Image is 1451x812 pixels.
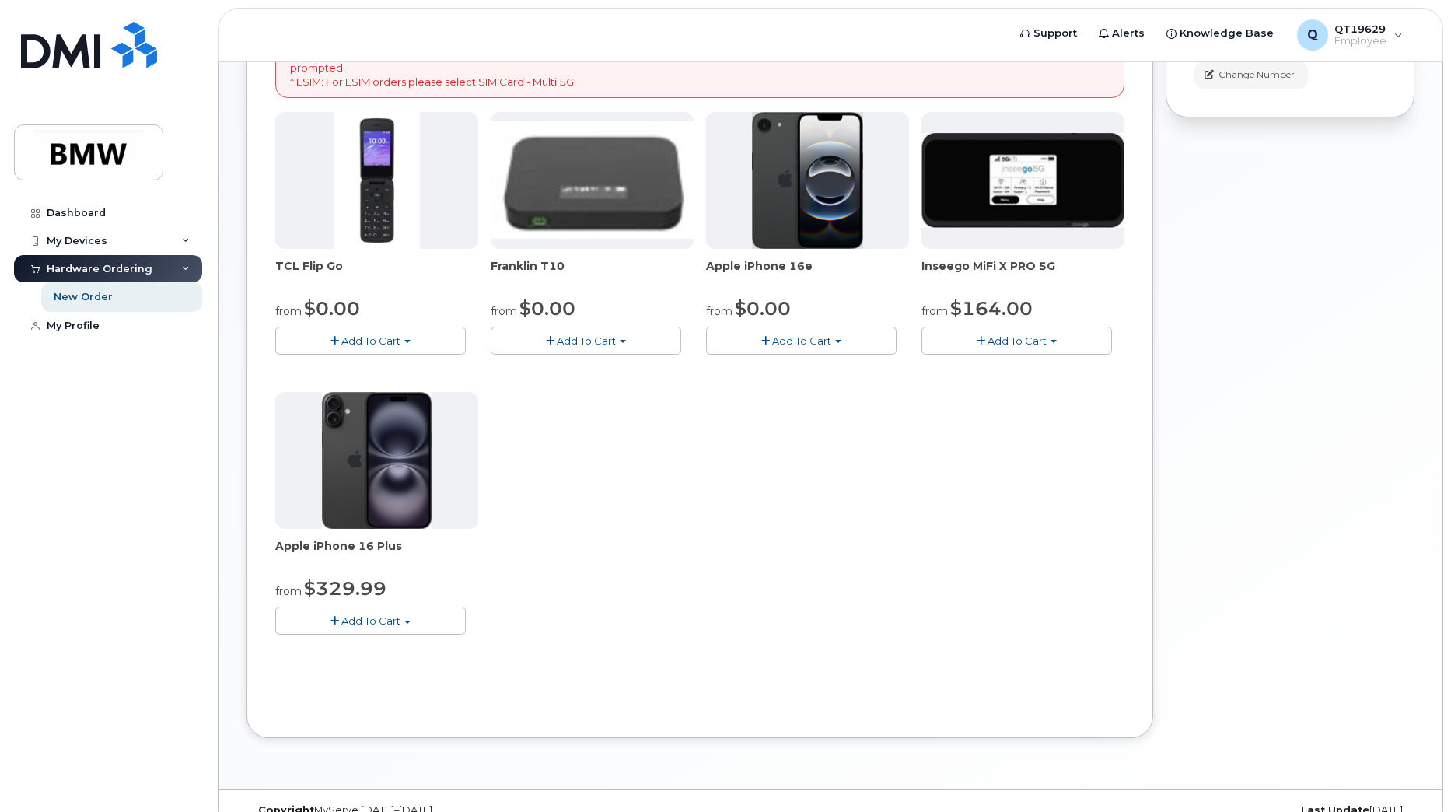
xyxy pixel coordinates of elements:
[1033,26,1077,41] span: Support
[275,327,466,354] button: Add To Cart
[1156,18,1285,49] a: Knowledge Base
[322,392,432,529] img: iphone_16_plus.png
[921,133,1124,228] img: cut_small_inseego_5G.jpg
[557,334,616,347] span: Add To Cart
[921,258,1124,289] div: Inseego MiFi X PRO 5G
[334,112,420,249] img: TCL_FLIP_MODE.jpg
[491,304,517,318] small: from
[752,112,864,249] img: iphone16e.png
[706,258,909,289] div: Apple iPhone 16e
[921,304,948,318] small: from
[275,538,478,569] div: Apple iPhone 16 Plus
[1088,18,1156,49] a: Alerts
[304,297,360,320] span: $0.00
[988,334,1047,347] span: Add To Cart
[1286,19,1414,51] div: QT19629
[491,327,681,354] button: Add To Cart
[1334,23,1386,35] span: QT19629
[519,297,575,320] span: $0.00
[275,607,466,634] button: Add To Cart
[275,258,478,289] div: TCL Flip Go
[950,297,1033,320] span: $164.00
[921,327,1112,354] button: Add To Cart
[341,334,400,347] span: Add To Cart
[1307,26,1318,44] span: Q
[1218,68,1295,82] span: Change Number
[735,297,791,320] span: $0.00
[1112,26,1145,41] span: Alerts
[491,121,694,239] img: t10.jpg
[491,258,694,289] div: Franklin T10
[772,334,831,347] span: Add To Cart
[706,327,897,354] button: Add To Cart
[275,304,302,318] small: from
[1383,744,1439,800] iframe: Messenger Launcher
[341,614,400,627] span: Add To Cart
[304,577,386,600] span: $329.99
[1334,35,1386,47] span: Employee
[1009,18,1088,49] a: Support
[1194,61,1308,89] button: Change Number
[706,304,732,318] small: from
[1180,26,1274,41] span: Knowledge Base
[275,584,302,598] small: from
